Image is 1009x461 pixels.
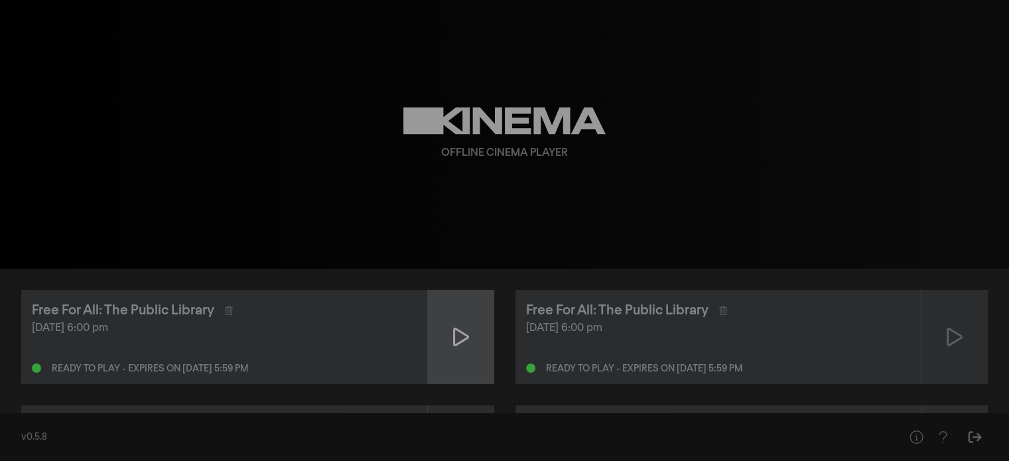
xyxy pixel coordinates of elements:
div: v0.5.8 [21,430,876,444]
div: [DATE] 6:00 pm [32,320,417,336]
div: Offline Cinema Player [441,145,568,161]
button: Help [929,424,956,450]
div: Ready to play - expires on [DATE] 5:59 pm [546,364,742,373]
div: [DATE] 6:00 pm [526,320,911,336]
div: Free For All: The Public Library [32,300,214,320]
div: Ready to play - expires on [DATE] 5:59 pm [52,364,248,373]
button: Help [903,424,929,450]
div: Free For All: The Public Library [526,300,708,320]
button: Sign Out [961,424,988,450]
